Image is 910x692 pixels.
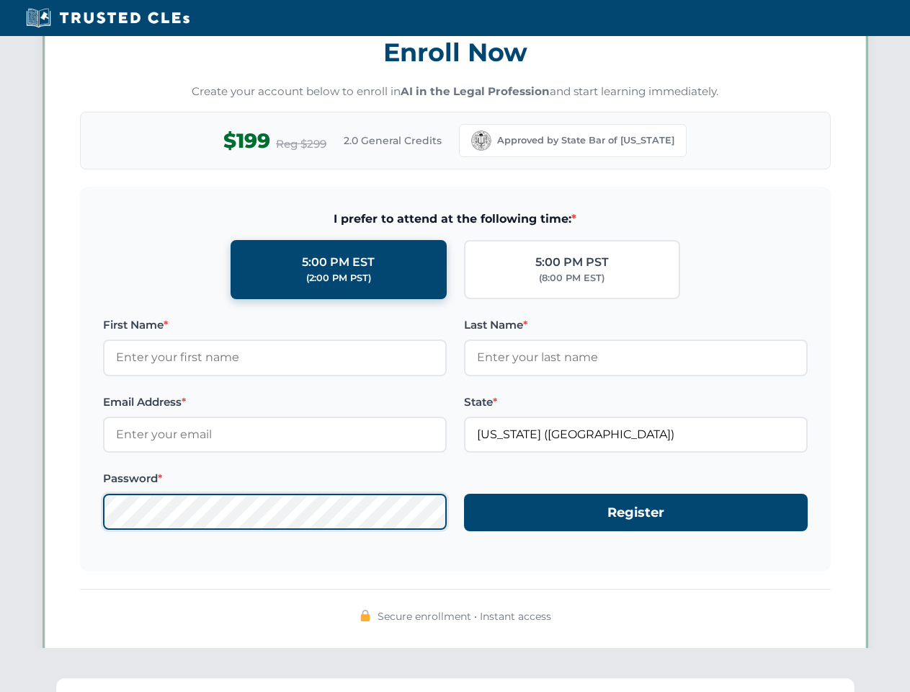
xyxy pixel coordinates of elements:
label: First Name [103,316,447,334]
strong: AI in the Legal Profession [401,84,550,98]
input: Enter your first name [103,340,447,376]
img: California Bar [471,130,491,151]
label: Last Name [464,316,808,334]
span: 2.0 General Credits [344,133,442,148]
input: Enter your last name [464,340,808,376]
div: 5:00 PM PST [535,253,609,272]
img: 🔒 [360,610,371,621]
div: 5:00 PM EST [302,253,375,272]
label: Password [103,470,447,487]
img: Trusted CLEs [22,7,194,29]
input: California (CA) [464,417,808,453]
label: State [464,394,808,411]
div: (8:00 PM EST) [539,271,605,285]
span: Approved by State Bar of [US_STATE] [497,133,674,148]
div: (2:00 PM PST) [306,271,371,285]
h3: Enroll Now [80,30,831,75]
input: Enter your email [103,417,447,453]
label: Email Address [103,394,447,411]
p: Create your account below to enroll in and start learning immediately. [80,84,831,100]
span: Secure enrollment • Instant access [378,608,551,624]
span: Reg $299 [276,136,326,153]
button: Register [464,494,808,532]
span: I prefer to attend at the following time: [103,210,808,229]
span: $199 [223,125,270,157]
